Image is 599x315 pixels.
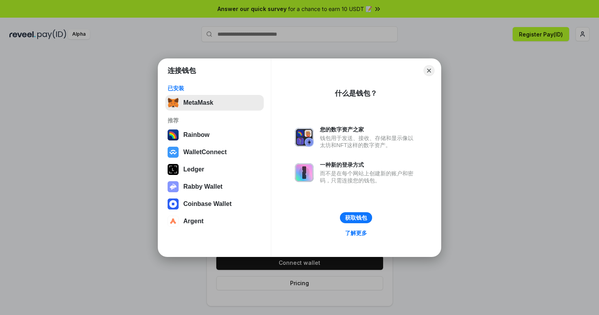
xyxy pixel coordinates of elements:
div: 钱包用于发送、接收、存储和显示像以太坊和NFT这样的数字资产。 [320,135,417,149]
img: svg+xml,%3Csvg%20xmlns%3D%22http%3A%2F%2Fwww.w3.org%2F2000%2Fsvg%22%20fill%3D%22none%22%20viewBox... [168,181,179,192]
div: 了解更多 [345,229,367,237]
img: svg+xml,%3Csvg%20width%3D%22120%22%20height%3D%22120%22%20viewBox%3D%220%200%20120%20120%22%20fil... [168,129,179,140]
img: svg+xml,%3Csvg%20width%3D%2228%22%20height%3D%2228%22%20viewBox%3D%220%200%2028%2028%22%20fill%3D... [168,216,179,227]
div: 推荐 [168,117,261,124]
button: Ledger [165,162,264,177]
div: MetaMask [183,99,213,106]
h1: 连接钱包 [168,66,196,75]
button: Coinbase Wallet [165,196,264,212]
img: svg+xml,%3Csvg%20fill%3D%22none%22%20height%3D%2233%22%20viewBox%3D%220%200%2035%2033%22%20width%... [168,97,179,108]
div: 而不是在每个网站上创建新的账户和密码，只需连接您的钱包。 [320,170,417,184]
div: 您的数字资产之家 [320,126,417,133]
button: 获取钱包 [340,212,372,223]
div: Rainbow [183,131,210,138]
button: WalletConnect [165,144,264,160]
button: Rabby Wallet [165,179,264,195]
div: WalletConnect [183,149,227,156]
button: MetaMask [165,95,264,111]
div: 已安装 [168,85,261,92]
button: Close [424,65,435,76]
div: Argent [183,218,204,225]
img: svg+xml,%3Csvg%20xmlns%3D%22http%3A%2F%2Fwww.w3.org%2F2000%2Fsvg%22%20fill%3D%22none%22%20viewBox... [295,128,314,147]
img: svg+xml,%3Csvg%20xmlns%3D%22http%3A%2F%2Fwww.w3.org%2F2000%2Fsvg%22%20fill%3D%22none%22%20viewBox... [295,163,314,182]
div: Rabby Wallet [183,183,223,190]
div: 一种新的登录方式 [320,161,417,168]
div: 什么是钱包？ [335,89,377,98]
div: 获取钱包 [345,214,367,221]
img: svg+xml,%3Csvg%20xmlns%3D%22http%3A%2F%2Fwww.w3.org%2F2000%2Fsvg%22%20width%3D%2228%22%20height%3... [168,164,179,175]
div: Coinbase Wallet [183,200,232,208]
img: svg+xml,%3Csvg%20width%3D%2228%22%20height%3D%2228%22%20viewBox%3D%220%200%2028%2028%22%20fill%3D... [168,147,179,158]
div: Ledger [183,166,204,173]
img: svg+xml,%3Csvg%20width%3D%2228%22%20height%3D%2228%22%20viewBox%3D%220%200%2028%2028%22%20fill%3D... [168,198,179,209]
a: 了解更多 [340,228,372,238]
button: Rainbow [165,127,264,143]
button: Argent [165,213,264,229]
